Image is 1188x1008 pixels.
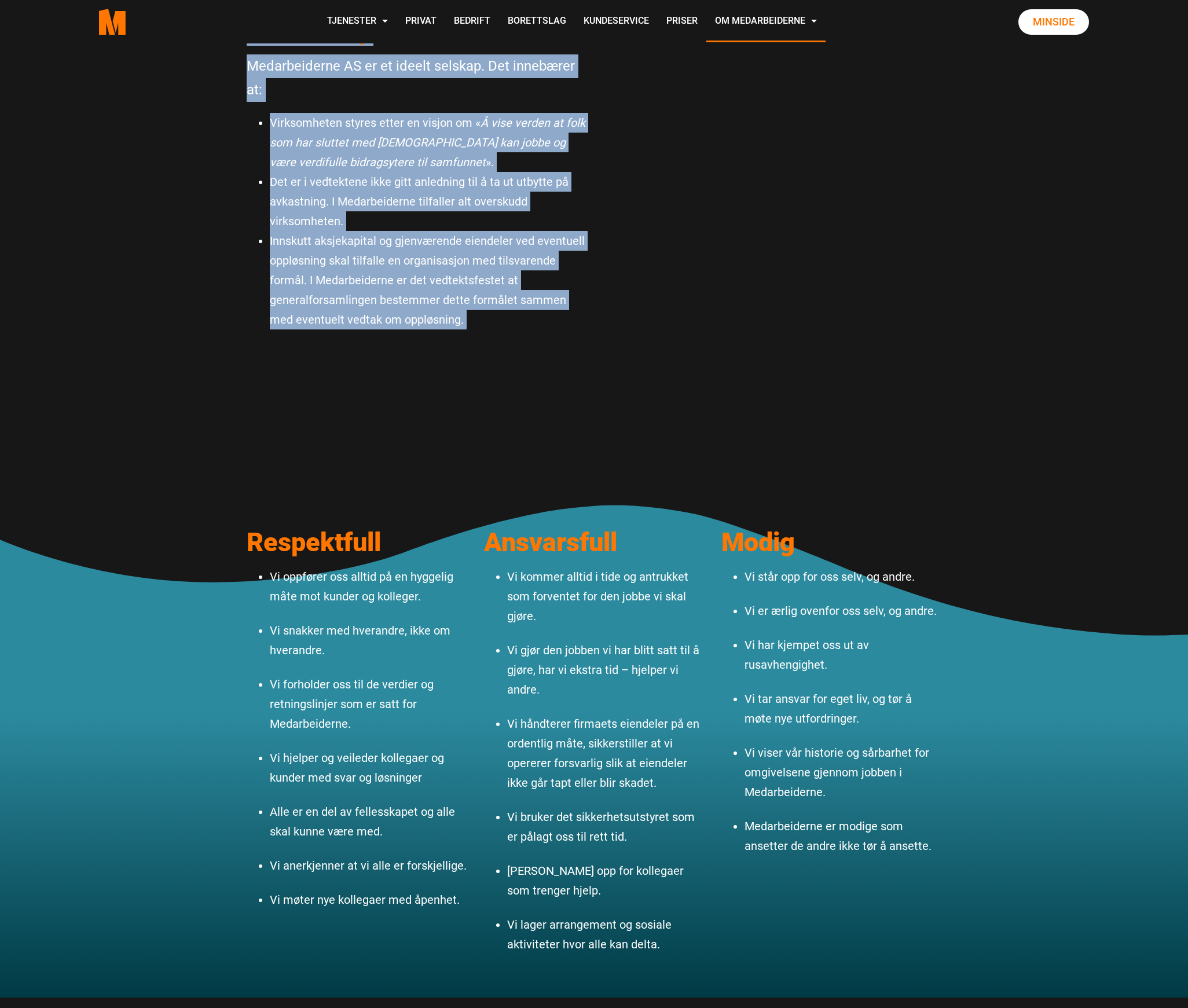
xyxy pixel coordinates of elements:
p: Vi kommer alltid i tide og antrukket som forventet for den jobbe vi skal gjøre. [507,567,704,626]
a: Bedrift [445,1,499,42]
span: Modig [721,527,795,558]
p: Vi er ærlig ovenfor oss selv, og andre. [745,601,941,621]
p: Vi anerkjenner at vi alle er forskjellige. [270,856,467,875]
em: Å vise verden at folk som har sluttet med [DEMOGRAPHIC_DATA] kan jobbe og være verdifulle bidrags... [270,116,585,169]
span: Respektfull [247,527,381,558]
p: Medarbeiderne er modige som ansetter de andre ikke tør å ansette. [745,816,941,856]
a: Minside [1018,9,1089,35]
a: Tjenester [318,1,397,42]
p: Vi har kjempet oss ut av rusavhengighet. [745,635,941,675]
a: Priser [658,1,706,42]
p: Medarbeiderne AS er et ideelt selskap. Det innebærer at: [247,54,585,102]
li: Det er i vedtektene ikke gitt anledning til å ta ut utbytte på avkastning. I Medarbeiderne tilfal... [270,172,585,231]
span: Ansvarsfull [484,527,617,558]
span: selskap [310,25,369,45]
p: Vi møter nye kollegaer med åpenhet. [270,890,467,910]
p: Vi oppfører oss alltid på en hyggelig måte mot kunder og kolleger. [270,567,467,606]
a: Borettslag [499,1,575,42]
a: Privat [397,1,445,42]
a: Kundeservice [575,1,658,42]
li: Virksomheten styres etter en visjon om « ». [270,113,585,172]
p: Vi står opp for oss selv, og andre. [745,567,941,587]
p: Vi tar ansvar for eget liv, og tør å møte nye utfordringer. [745,689,941,728]
p: Alle er en del av fellesskapet og alle skal kunne være med. [270,802,467,841]
p: Vi snakker med hverandre, ikke om hverandre. [270,621,467,660]
p: Vi gjør den jobben vi har blitt satt til å gjøre, har vi ekstra tid – hjelper vi andre. [507,640,704,699]
p: Vi viser vår historie og sårbarhet for omgivelsene gjennom jobben i Medarbeiderne. [745,743,941,802]
p: Vi bruker det sikkerhetsutstyret som er pålagt oss til rett tid. [507,807,704,846]
p: Vi forholder oss til de verdier og retningslinjer som er satt for Medarbeiderne. [270,675,467,734]
p: Vi håndterer firmaets eiendeler på en ordentlig måte, sikkerstiller at vi opererer forsvarlig sli... [507,714,704,793]
p: [PERSON_NAME] opp for kollegaer som trenger hjelp. [507,861,704,900]
p: Vi lager arrangement og sosiale aktiviteter hvor alle kan delta. [507,915,704,954]
p: Vi hjelper og veileder kollegaer og kunder med svar og løsninger [270,748,467,787]
li: Innskutt aksjekapital og gjenværende eiendeler ved eventuell oppløsning skal tilfalle en organisa... [270,231,585,329]
a: Om Medarbeiderne [706,1,826,42]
